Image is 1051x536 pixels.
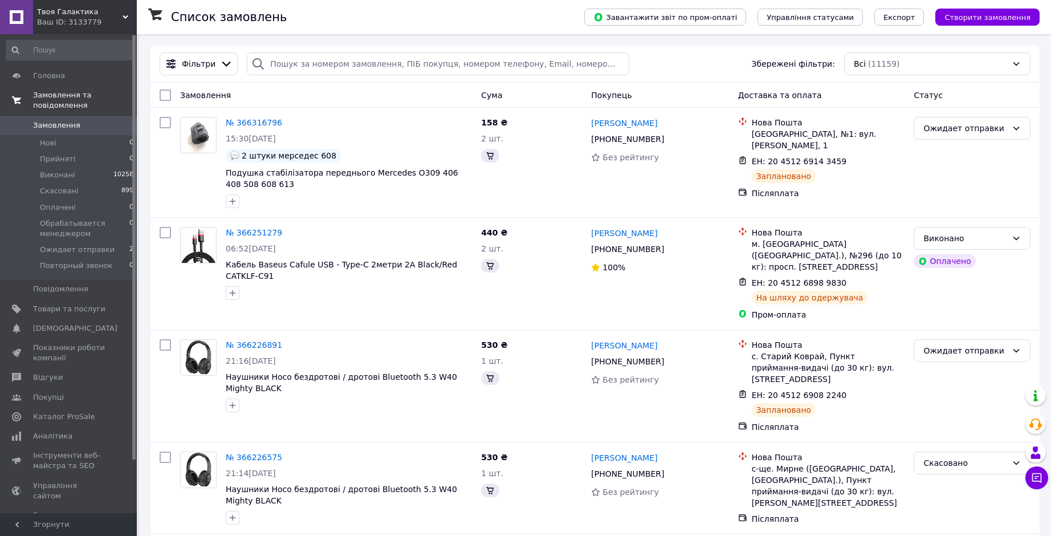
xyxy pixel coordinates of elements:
span: Фільтри [182,58,215,70]
div: с. Старий Коврай, Пункт приймання-видачі (до 30 кг): вул. [STREET_ADDRESS] [752,351,905,385]
button: Завантажити звіт по пром-оплаті [584,9,746,26]
span: Без рейтингу [602,375,659,384]
span: 440 ₴ [481,228,507,237]
div: [PHONE_NUMBER] [589,466,666,482]
div: Нова Пошта [752,117,905,128]
span: Створити замовлення [944,13,1030,22]
div: Скасовано [923,457,1007,469]
span: ЕН: 20 4512 6914 3459 [752,157,847,166]
span: 530 ₴ [481,453,507,462]
span: Інструменти веб-майстра та SEO [33,450,105,471]
div: Післяплата [752,421,905,433]
span: Управління статусами [767,13,854,22]
span: Замовлення [180,91,231,100]
div: Нова Пошта [752,339,905,351]
input: Пошук за номером замовлення, ПІБ покупця, номером телефону, Email, номером накладної [247,52,629,75]
span: Обрабатывается менеджером [40,218,129,239]
span: Замовлення та повідомлення [33,90,137,111]
div: Післяплата [752,513,905,525]
div: Ожидает отправки [923,344,1007,357]
span: Оплачені [40,202,76,213]
div: с-ще. Мирне ([GEOGRAPHIC_DATA], [GEOGRAPHIC_DATA].), Пункт приймання-видачі (до 30 кг): вул. [PER... [752,463,905,509]
div: Пром-оплата [752,309,905,320]
span: Нові [40,138,56,148]
input: Пошук [6,40,135,60]
span: 899 [121,186,133,196]
div: Ваш ID: 3133779 [37,17,137,27]
div: [GEOGRAPHIC_DATA], №1: вул. [PERSON_NAME], 1 [752,128,905,151]
span: Замовлення [33,120,80,131]
a: Фото товару [180,117,217,153]
div: м. [GEOGRAPHIC_DATA] ([GEOGRAPHIC_DATA].), №296 (до 10 кг): просп. [STREET_ADDRESS] [752,238,905,273]
a: Створити замовлення [924,12,1040,21]
span: Відгуки [33,372,63,383]
span: 100% [602,263,625,272]
a: № 366251279 [226,228,282,237]
a: № 366226575 [226,453,282,462]
span: Каталог ProSale [33,412,95,422]
span: ЕН: 20 4512 6908 2240 [752,391,847,400]
a: [PERSON_NAME] [591,452,657,464]
button: Чат з покупцем [1025,466,1048,489]
img: :speech_balloon: [230,151,239,160]
div: Заплановано [752,403,816,417]
div: На шляху до одержувача [752,291,868,304]
span: Гаманець компанії [33,510,105,531]
span: Збережені фільтри: [752,58,835,70]
span: Доставка та оплата [738,91,822,100]
div: Виконано [923,232,1007,245]
span: 0 [129,154,133,164]
span: ЕН: 20 4512 6898 9830 [752,278,847,287]
span: 21:14[DATE] [226,469,276,478]
span: Ожидает отправки [40,245,115,255]
span: Всі [854,58,866,70]
span: 2 шт. [481,134,503,143]
div: Нова Пошта [752,227,905,238]
a: Подушка стабілізатора переднього Mercedes O309 406 408 508 608 613 [226,168,458,189]
span: 10258 [113,170,133,180]
a: Кабель Baseus Cafule USB - Type-C 2метри 2A Black/Red CATKLF-C91 [226,260,457,281]
span: Показники роботи компанії [33,343,105,363]
span: Скасовані [40,186,79,196]
span: 0 [129,218,133,239]
a: [PERSON_NAME] [591,228,657,239]
span: Повторный звонок [40,261,112,271]
span: Управління сайтом [33,481,105,501]
a: [PERSON_NAME] [591,340,657,351]
span: Аналітика [33,431,72,441]
span: Без рейтингу [602,488,659,497]
button: Створити замовлення [935,9,1040,26]
span: Повідомлення [33,284,88,294]
span: 2 [129,245,133,255]
span: 1 шт. [481,469,503,478]
div: [PHONE_NUMBER] [589,354,666,369]
span: 0 [129,202,133,213]
span: 15:30[DATE] [226,134,276,143]
span: 21:16[DATE] [226,356,276,366]
span: 530 ₴ [481,340,507,350]
span: 2 шт. [481,244,503,253]
span: Експорт [883,13,915,22]
div: Оплачено [914,254,975,268]
div: Ожидает отправки [923,122,1007,135]
span: (11159) [868,59,899,68]
a: Наушники Hoco бездротові / дротові Bluetooth 5.3 W40 Mighty BLACK [226,485,457,505]
img: Фото товару [181,228,216,263]
a: Фото товару [180,227,217,263]
div: Нова Пошта [752,452,905,463]
span: 0 [129,261,133,271]
img: Фото товару [181,452,216,488]
img: Фото товару [185,117,212,153]
a: Фото товару [180,452,217,488]
span: Cума [481,91,502,100]
div: Післяплата [752,188,905,199]
span: Виконані [40,170,75,180]
a: Фото товару [180,339,217,376]
span: Без рейтингу [602,153,659,162]
img: Фото товару [181,340,216,375]
button: Експорт [874,9,924,26]
span: [DEMOGRAPHIC_DATA] [33,323,117,334]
